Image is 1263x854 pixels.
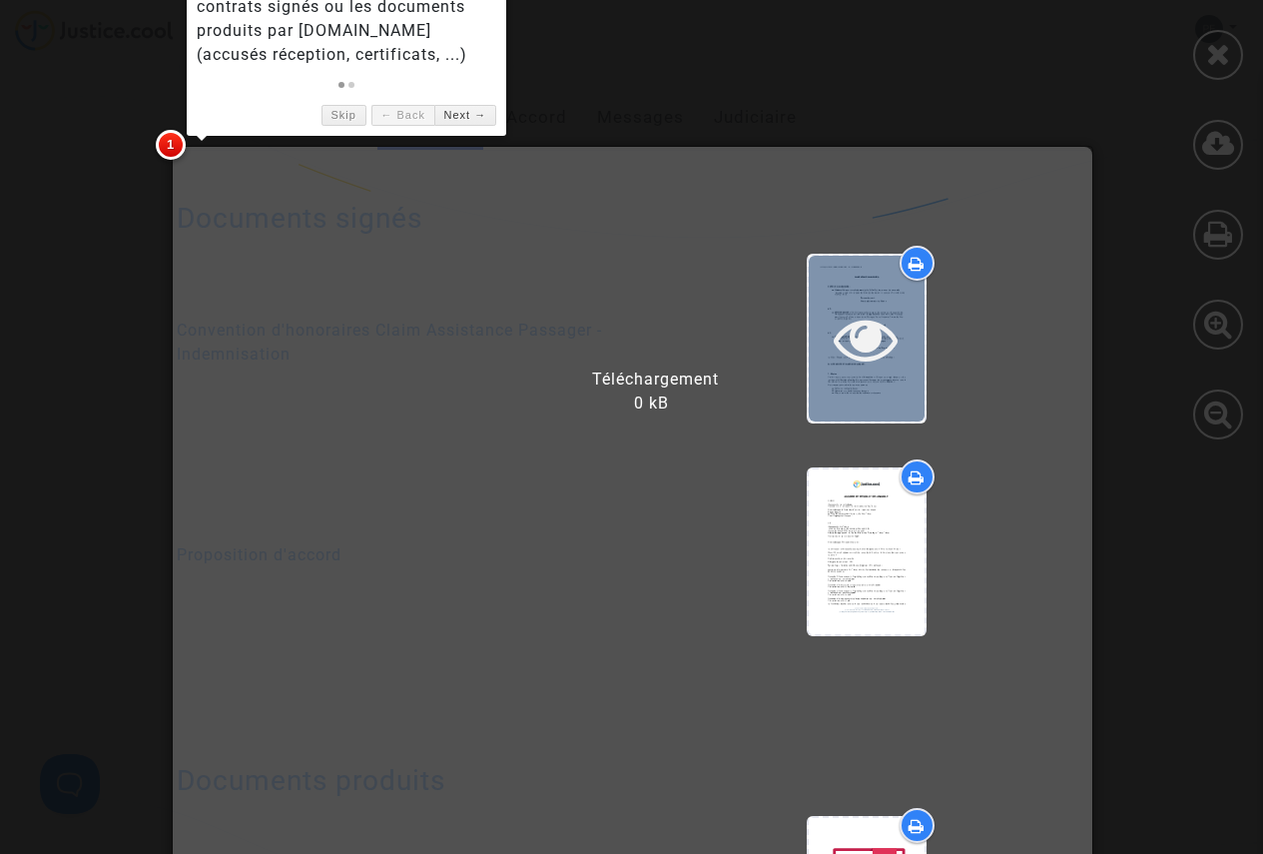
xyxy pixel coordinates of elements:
span: 1 [156,130,186,160]
a: Skip [321,105,366,126]
div: Convention d'honoraires Claim Assistance Passager - Indemnisation [177,319,617,367]
div: Proposition d'accord [177,543,617,567]
a: ← Back [371,105,434,126]
h2: Documents signés [177,201,422,236]
a: Next → [434,105,496,126]
h2: Documents produits [177,763,1086,798]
